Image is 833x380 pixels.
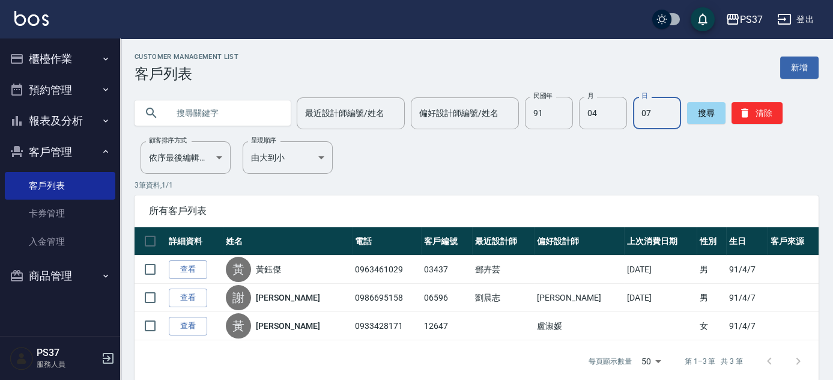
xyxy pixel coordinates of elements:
[726,227,768,256] th: 生日
[624,256,697,284] td: [DATE]
[697,312,726,340] td: 女
[169,317,207,336] a: 查看
[5,228,115,256] a: 入金管理
[352,312,421,340] td: 0933428171
[587,91,593,100] label: 月
[780,57,819,79] a: 新增
[534,312,624,340] td: 盧淑媛
[421,227,472,256] th: 客戶編號
[697,284,726,312] td: 男
[732,102,783,124] button: 清除
[685,356,743,367] p: 第 1–3 筆 共 3 筆
[624,284,697,312] td: [DATE]
[768,227,819,256] th: 客戶來源
[10,346,34,370] img: Person
[243,141,333,174] div: 由大到小
[256,320,320,332] a: [PERSON_NAME]
[589,356,632,367] p: 每頁顯示數量
[637,345,665,378] div: 50
[226,257,251,282] div: 黃
[726,256,768,284] td: 91/4/7
[223,227,352,256] th: 姓名
[352,227,421,256] th: 電話
[641,91,647,100] label: 日
[37,359,98,370] p: 服務人員
[533,91,552,100] label: 民國年
[624,227,697,256] th: 上次消費日期
[5,200,115,227] a: 卡券管理
[352,284,421,312] td: 0986695158
[726,312,768,340] td: 91/4/7
[149,205,804,217] span: 所有客戶列表
[166,227,223,256] th: 詳細資料
[168,97,281,129] input: 搜尋關鍵字
[226,313,251,339] div: 黃
[721,7,768,32] button: PS37
[5,172,115,200] a: 客戶列表
[5,75,115,106] button: 預約管理
[472,284,534,312] td: 劉晨志
[226,285,251,310] div: 謝
[352,256,421,284] td: 0963461029
[472,256,534,284] td: 鄧卉芸
[697,256,726,284] td: 男
[256,292,320,304] a: [PERSON_NAME]
[421,256,472,284] td: 03437
[135,180,819,191] p: 3 筆資料, 1 / 1
[740,12,763,27] div: PS37
[5,260,115,292] button: 商品管理
[534,227,624,256] th: 偏好設計師
[421,312,472,340] td: 12647
[135,66,238,82] h3: 客戶列表
[726,284,768,312] td: 91/4/7
[5,105,115,136] button: 報表及分析
[534,284,624,312] td: [PERSON_NAME]
[772,8,819,31] button: 登出
[691,7,715,31] button: save
[687,102,725,124] button: 搜尋
[421,284,472,312] td: 06596
[5,136,115,168] button: 客戶管理
[141,141,231,174] div: 依序最後編輯時間
[37,347,98,359] h5: PS37
[135,53,238,61] h2: Customer Management List
[472,227,534,256] th: 最近設計師
[14,11,49,26] img: Logo
[169,289,207,307] a: 查看
[5,43,115,75] button: 櫃檯作業
[251,136,276,145] label: 呈現順序
[169,260,207,279] a: 查看
[256,263,281,275] a: 黃鈺傑
[697,227,726,256] th: 性別
[149,136,187,145] label: 顧客排序方式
